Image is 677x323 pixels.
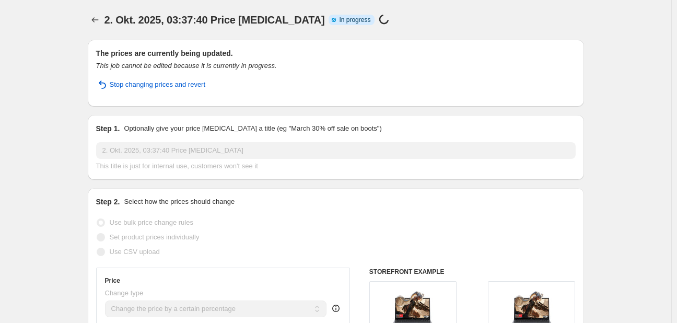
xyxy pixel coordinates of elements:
[96,162,258,170] span: This title is just for internal use, customers won't see it
[90,76,212,93] button: Stop changing prices and revert
[331,303,341,314] div: help
[124,197,235,207] p: Select how the prices should change
[110,218,193,226] span: Use bulk price change rules
[105,276,120,285] h3: Price
[96,62,277,70] i: This job cannot be edited because it is currently in progress.
[96,197,120,207] h2: Step 2.
[110,233,200,241] span: Set product prices individually
[124,123,381,134] p: Optionally give your price [MEDICAL_DATA] a title (eg "March 30% off sale on boots")
[369,268,576,276] h6: STOREFRONT EXAMPLE
[96,48,576,59] h2: The prices are currently being updated.
[96,123,120,134] h2: Step 1.
[110,248,160,256] span: Use CSV upload
[96,142,576,159] input: 30% off holiday sale
[105,289,144,297] span: Change type
[88,13,102,27] button: Price change jobs
[339,16,370,24] span: In progress
[104,14,325,26] span: 2. Okt. 2025, 03:37:40 Price [MEDICAL_DATA]
[110,79,206,90] span: Stop changing prices and revert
